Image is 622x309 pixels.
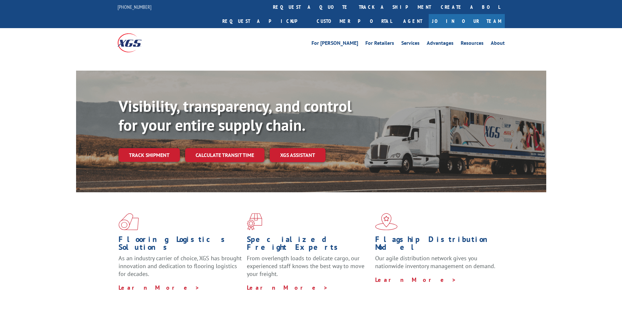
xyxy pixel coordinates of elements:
a: For [PERSON_NAME] [311,41,358,48]
h1: Specialized Freight Experts [247,235,370,254]
a: Advantages [427,41,454,48]
a: For Retailers [365,41,394,48]
span: Our agile distribution network gives you nationwide inventory management on demand. [375,254,495,270]
img: xgs-icon-flagship-distribution-model-red [375,213,398,230]
a: Agent [397,14,429,28]
a: Learn More > [119,284,200,291]
a: Request a pickup [217,14,312,28]
a: Customer Portal [312,14,397,28]
img: xgs-icon-focused-on-flooring-red [247,213,262,230]
a: Services [401,41,420,48]
img: xgs-icon-total-supply-chain-intelligence-red [119,213,139,230]
a: [PHONE_NUMBER] [118,4,152,10]
a: Resources [461,41,484,48]
a: Join Our Team [429,14,505,28]
b: Visibility, transparency, and control for your entire supply chain. [119,96,352,135]
a: Track shipment [119,148,180,162]
h1: Flagship Distribution Model [375,235,499,254]
p: From overlength loads to delicate cargo, our experienced staff knows the best way to move your fr... [247,254,370,283]
h1: Flooring Logistics Solutions [119,235,242,254]
a: Calculate transit time [185,148,264,162]
a: Learn More > [375,276,456,283]
span: As an industry carrier of choice, XGS has brought innovation and dedication to flooring logistics... [119,254,242,278]
a: Learn More > [247,284,328,291]
a: XGS ASSISTANT [270,148,326,162]
a: About [491,41,505,48]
